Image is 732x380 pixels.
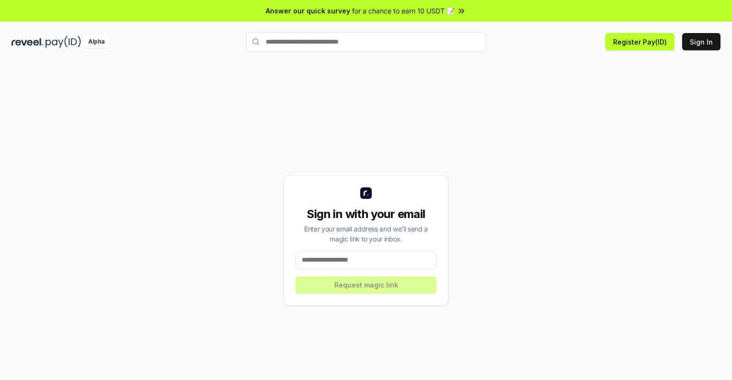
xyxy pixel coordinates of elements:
img: logo_small [360,187,372,199]
img: reveel_dark [12,36,44,48]
button: Register Pay(ID) [605,33,674,50]
span: Answer our quick survey [266,6,350,16]
div: Sign in with your email [295,207,437,222]
span: for a chance to earn 10 USDT 📝 [352,6,455,16]
div: Alpha [83,36,110,48]
img: pay_id [46,36,81,48]
button: Sign In [682,33,720,50]
div: Enter your email address and we’ll send a magic link to your inbox. [295,224,437,244]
